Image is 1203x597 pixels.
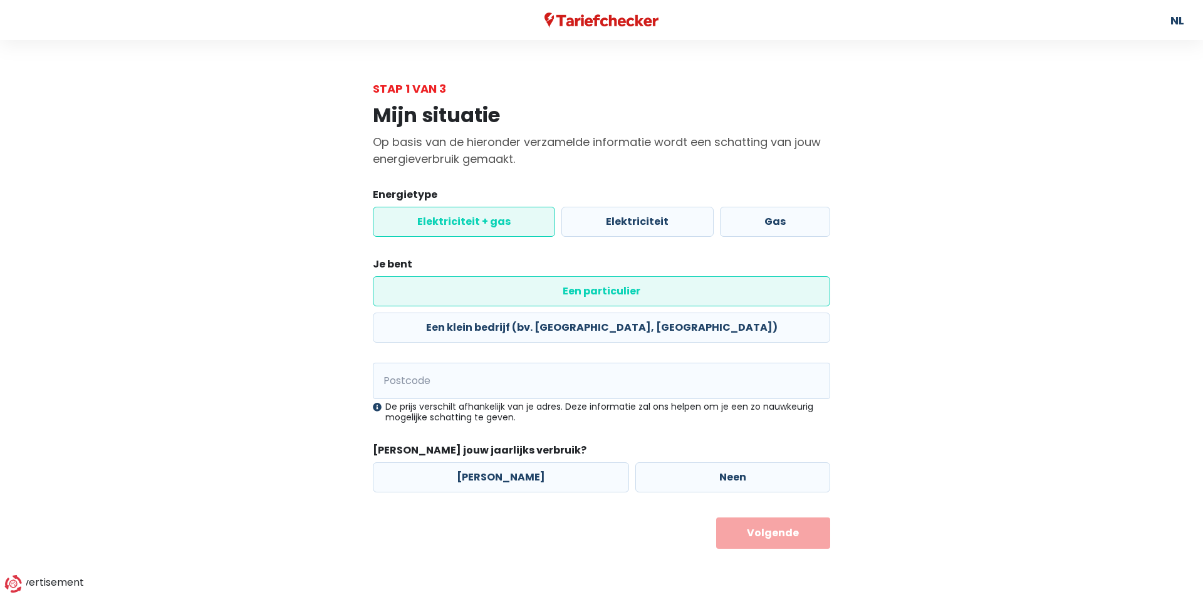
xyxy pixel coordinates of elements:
label: [PERSON_NAME] [373,462,629,492]
div: Stap 1 van 3 [373,80,830,97]
label: Een particulier [373,276,830,306]
label: Gas [720,207,830,237]
legend: Energietype [373,187,830,207]
button: Volgende [716,517,831,549]
input: 1000 [373,363,830,399]
p: Op basis van de hieronder verzamelde informatie wordt een schatting van jouw energieverbruik gema... [373,133,830,167]
label: Een klein bedrijf (bv. [GEOGRAPHIC_DATA], [GEOGRAPHIC_DATA]) [373,313,830,343]
div: De prijs verschilt afhankelijk van je adres. Deze informatie zal ons helpen om je een zo nauwkeur... [373,402,830,423]
label: Elektriciteit [561,207,713,237]
legend: Je bent [373,257,830,276]
img: Tariefchecker logo [544,13,659,28]
legend: [PERSON_NAME] jouw jaarlijks verbruik? [373,443,830,462]
h1: Mijn situatie [373,103,830,127]
label: Neen [635,462,830,492]
label: Elektriciteit + gas [373,207,555,237]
